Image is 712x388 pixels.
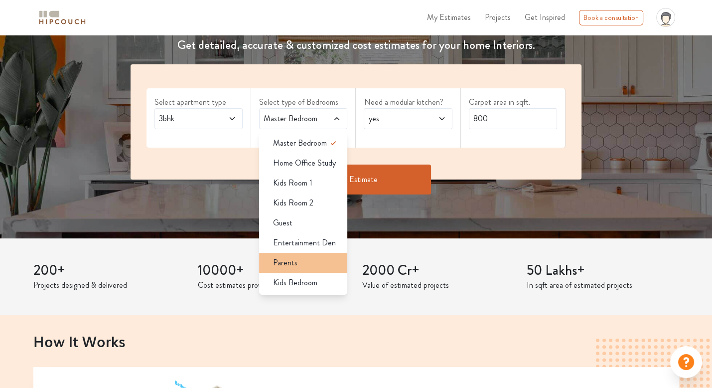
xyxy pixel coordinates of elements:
[198,279,350,291] p: Cost estimates provided
[273,217,292,229] span: Guest
[579,10,643,25] div: Book a consultation
[273,157,336,169] span: Home Office Study
[33,333,679,350] h2: How It Works
[527,279,679,291] p: In sqft area of estimated projects
[282,165,431,194] button: Get Estimate
[485,11,511,23] span: Projects
[273,177,312,189] span: Kids Room 1
[273,197,313,209] span: Kids Room 2
[37,9,87,26] img: logo-horizontal.svg
[157,113,216,125] span: 3bhk
[33,262,186,279] h3: 200+
[125,38,587,52] h4: Get detailed, accurate & customized cost estimates for your home Interiors.
[527,262,679,279] h3: 50 Lakhs+
[469,108,557,129] input: Enter area sqft
[364,96,452,108] label: Need a modular kitchen?
[469,96,557,108] label: Carpet area in sqft.
[259,129,347,140] div: select 2 more room(s)
[273,237,336,249] span: Entertainment Den
[525,11,565,23] span: Get Inspired
[262,113,321,125] span: Master Bedroom
[362,262,515,279] h3: 2000 Cr+
[427,11,471,23] span: My Estimates
[273,257,297,269] span: Parents
[273,137,327,149] span: Master Bedroom
[259,96,347,108] label: Select type of Bedrooms
[273,277,317,289] span: Kids Bedroom
[154,96,243,108] label: Select apartment type
[366,113,426,125] span: yes
[198,262,350,279] h3: 10000+
[362,279,515,291] p: Value of estimated projects
[37,6,87,29] span: logo-horizontal.svg
[33,279,186,291] p: Projects designed & delivered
